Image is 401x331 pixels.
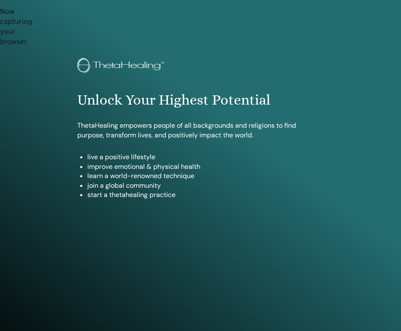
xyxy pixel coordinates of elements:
li: start a thetahealing practice [87,190,324,200]
li: improve emotional & physical health [87,162,324,171]
h1: Unlock Your Highest Potential [77,92,324,109]
li: live a positive lifestyle [87,152,324,162]
p: ThetaHealing empowers people of all backgrounds and religions to find purpose, transform lives, a... [77,121,324,140]
li: join a global community [87,181,324,190]
li: learn a world-renowned technique [87,171,324,181]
